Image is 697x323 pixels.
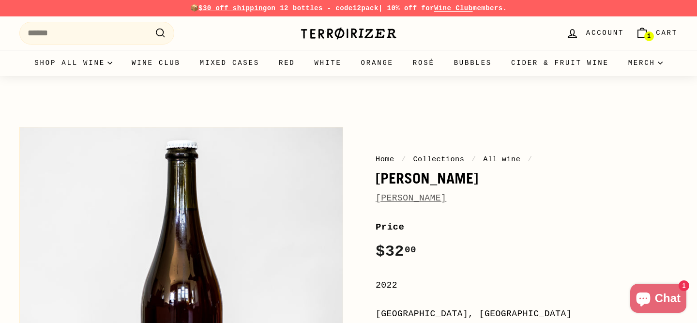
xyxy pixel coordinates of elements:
p: 📦 on 12 bottles - code | 10% off for members. [19,3,678,14]
a: Cider & Fruit Wine [501,50,619,76]
a: Collections [413,155,464,164]
a: Red [269,50,305,76]
strong: 12pack [353,4,379,12]
a: Wine Club [434,4,473,12]
inbox-online-store-chat: Shopify online store chat [627,284,689,315]
label: Price [376,220,678,234]
sup: 00 [405,245,416,255]
h1: [PERSON_NAME] [376,170,678,186]
a: White [305,50,351,76]
summary: Merch [619,50,672,76]
a: Bubbles [444,50,501,76]
div: 2022 [376,278,678,292]
a: Account [560,19,630,47]
nav: breadcrumbs [376,154,678,165]
a: All wine [483,155,520,164]
span: $30 off shipping [198,4,267,12]
a: Orange [351,50,403,76]
div: [GEOGRAPHIC_DATA], [GEOGRAPHIC_DATA] [376,307,678,321]
span: Account [586,28,624,38]
span: $32 [376,243,416,261]
a: Mixed Cases [190,50,269,76]
span: / [399,155,409,164]
summary: Shop all wine [25,50,122,76]
a: Wine Club [122,50,190,76]
span: Cart [656,28,678,38]
span: 1 [647,33,651,40]
span: / [525,155,535,164]
a: Home [376,155,394,164]
a: [PERSON_NAME] [376,193,446,203]
a: Cart [630,19,683,47]
a: Rosé [403,50,444,76]
span: / [469,155,479,164]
